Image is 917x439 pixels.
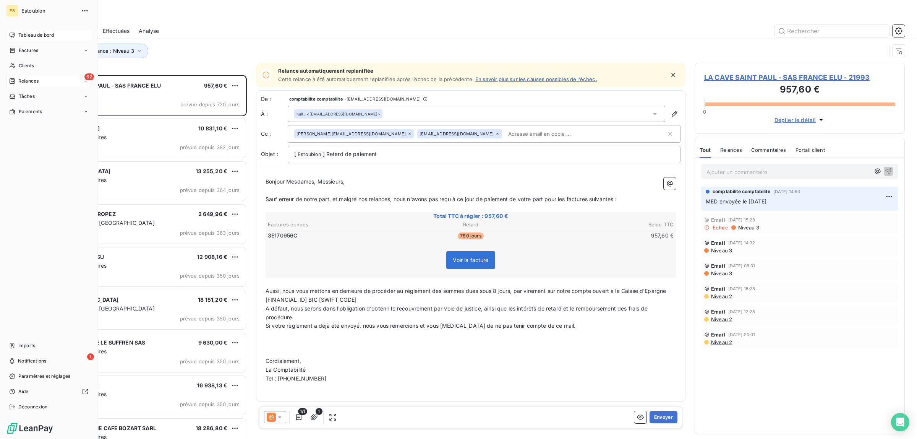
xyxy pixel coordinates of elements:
a: 62Relances [6,75,91,87]
span: Estoublon [296,150,322,159]
span: Paiements [19,108,42,115]
span: 13 255,20 € [196,168,227,174]
span: 2 649,96 € [198,211,228,217]
span: Effectuées [103,27,130,35]
span: prévue depuis 350 jours [180,401,240,407]
span: null . [296,111,305,117]
span: prévue depuis 350 jours [180,315,240,322]
button: Niveau de relance : Niveau 3 [54,44,148,58]
span: Portail client [795,147,825,153]
a: Clients [6,60,91,72]
span: De : [261,95,288,103]
span: Relances [720,147,742,153]
span: Niveau 2 [710,293,732,299]
th: Retard [403,221,538,229]
span: Cordialement, [266,358,301,364]
span: Tout [700,147,711,153]
span: 12 908,16 € [197,254,227,260]
span: 9 630,00 € [198,339,228,346]
span: 18 151,20 € [198,296,227,303]
span: LA PALETTE - THE CAFE BOZART SARL [54,425,156,431]
span: 10 831,10 € [198,125,227,132]
span: 957,60 € [204,82,227,89]
span: 18 286,80 € [196,425,227,431]
span: Factures [19,47,38,54]
span: Total TTC à régler : 957,60 € [267,212,675,220]
span: Notifications [18,358,46,364]
span: prévue depuis 363 jours [180,230,240,236]
span: prévue depuis 350 jours [180,273,240,279]
span: Relance automatiquement replanifiée [278,68,597,74]
span: [DATE] 15:28 [728,218,755,222]
span: La Comptabilité [266,366,306,373]
span: [DATE] 14:32 [728,241,755,245]
span: [ [294,151,296,157]
span: Analyse [139,27,159,35]
span: Email [711,217,725,223]
span: 0 [703,109,706,115]
span: Niveau 2 [710,316,732,322]
input: Adresse email en copie ... [505,128,593,140]
span: - [EMAIL_ADDRESS][DOMAIN_NAME] [345,97,421,101]
span: [DATE] 08:31 [728,263,755,268]
span: Imports [18,342,35,349]
span: Niveau de relance : Niveau 3 [65,48,134,54]
input: Rechercher [775,25,889,37]
td: 957,60 € [539,231,674,240]
a: Tableau de bord [6,29,91,41]
span: MED envoyée le [DATE] [706,198,766,205]
span: Email [711,332,725,338]
span: 3E170956C [268,232,297,239]
th: Solde TTC [539,221,674,229]
span: Tableau de bord [18,32,54,39]
span: prévue depuis 350 jours [180,358,240,364]
span: Clients [19,62,34,69]
span: Niveau 3 [710,270,732,276]
span: Paramètres et réglages [18,373,70,380]
span: Déplier le détail [774,116,816,124]
span: Email [711,263,725,269]
span: 1/1 [298,408,307,415]
img: Logo LeanPay [6,422,53,434]
a: Paiements [6,106,91,118]
span: Aussi, nous vous mettons en demeure de procéder au règlement des sommes dues sous 8 jours, par vi... [266,288,668,303]
a: Imports [6,340,91,352]
span: Niveau 3 [737,224,759,231]
span: comptabilite comptabilite [713,188,770,195]
span: Grands Comptes [GEOGRAPHIC_DATA] [55,305,155,312]
span: LA CAVE SAINT PAUL - SAS FRANCE ELU - 21993 [704,72,895,83]
span: Objet : [261,151,278,157]
span: Commentaires [751,147,786,153]
div: grid [37,75,247,439]
a: Factures [6,44,91,57]
span: A défaut, nous serons dans l'obligation d'obtenir le recouvrement par voie de justice, ainsi que ... [266,305,649,320]
span: Cette relance a été automatiquement replanifiée après l’échec de la précédente. [278,76,474,82]
span: [DATE] 12:28 [728,309,755,314]
span: Tâches [19,93,35,100]
span: Sauf erreur de notre part, et malgré nos relances, nous n'avons pas reçu à ce jour de paiement de... [266,196,617,202]
span: Echec [713,224,728,231]
span: comptabilite comptabilite [289,97,343,101]
span: ] Retard de paiement [323,151,377,157]
span: 62 [84,73,94,80]
span: Niveau 2 [710,339,732,345]
span: prévue depuis 382 jours [180,144,240,150]
span: Niveau 3 [710,247,732,254]
span: Email [711,309,725,315]
span: 780 jours [458,233,483,239]
span: prévue depuis 364 jours [180,187,240,193]
span: Email [711,286,725,292]
span: Tel : [PHONE_NUMBER] [266,375,326,382]
span: Bonjour Mesdames, Messieurs, [266,178,345,185]
span: [EMAIL_ADDRESS][DOMAIN_NAME] [420,132,494,136]
span: CAFE BRASSERIE LE SUFFREN SAS [54,339,145,346]
span: prévue depuis 720 jours [180,101,240,107]
span: Email [711,240,725,246]
span: Si votre règlement a déjà été envoyé, nous vous remercions et vous [MEDICAL_DATA] de ne pas tenir... [266,322,575,329]
span: 1 [316,408,322,415]
span: Grands Comptes [GEOGRAPHIC_DATA] [55,219,155,226]
label: À : [261,110,288,118]
span: [DATE] 14:53 [773,189,800,194]
a: Paramètres et réglages [6,370,91,382]
span: LA CAVE SAINT PAUL - SAS FRANCE ELU [54,82,161,89]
